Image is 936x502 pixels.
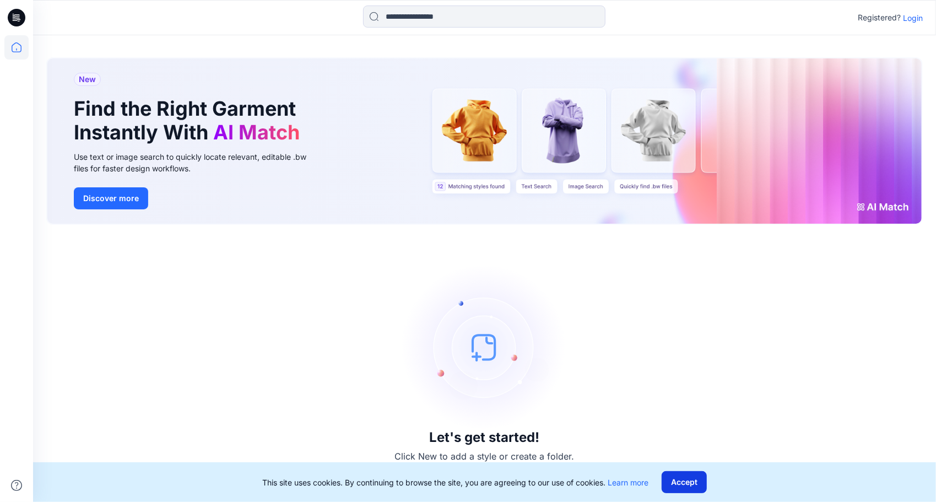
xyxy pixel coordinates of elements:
[213,120,300,144] span: AI Match
[608,478,648,487] a: Learn more
[74,187,148,209] button: Discover more
[395,450,575,463] p: Click New to add a style or create a folder.
[262,477,648,488] p: This site uses cookies. By continuing to browse the site, you are agreeing to our use of cookies.
[662,471,707,493] button: Accept
[903,12,923,24] p: Login
[74,97,305,144] h1: Find the Right Garment Instantly With
[430,430,540,445] h3: Let's get started!
[79,73,96,86] span: New
[74,151,322,174] div: Use text or image search to quickly locate relevant, editable .bw files for faster design workflows.
[402,265,567,430] img: empty-state-image.svg
[858,11,901,24] p: Registered?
